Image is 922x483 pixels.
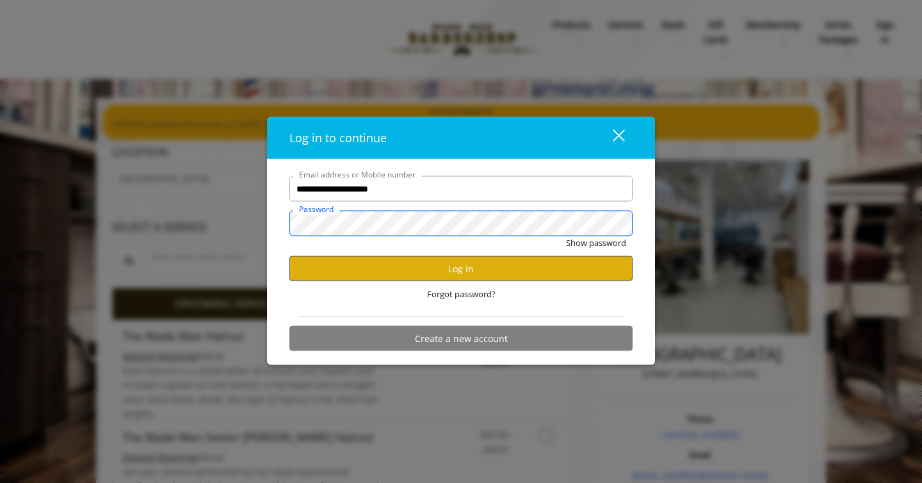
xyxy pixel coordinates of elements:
button: Log in [289,256,633,281]
label: Email address or Mobile number [293,168,422,181]
button: Create a new account [289,326,633,351]
span: Log in to continue [289,130,387,145]
label: Password [293,203,340,215]
input: Email address or Mobile number [289,176,633,202]
button: close dialog [589,125,633,151]
div: close dialog [598,128,624,147]
button: Show password [566,236,626,250]
span: Forgot password? [427,288,496,301]
input: Password [289,211,633,236]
